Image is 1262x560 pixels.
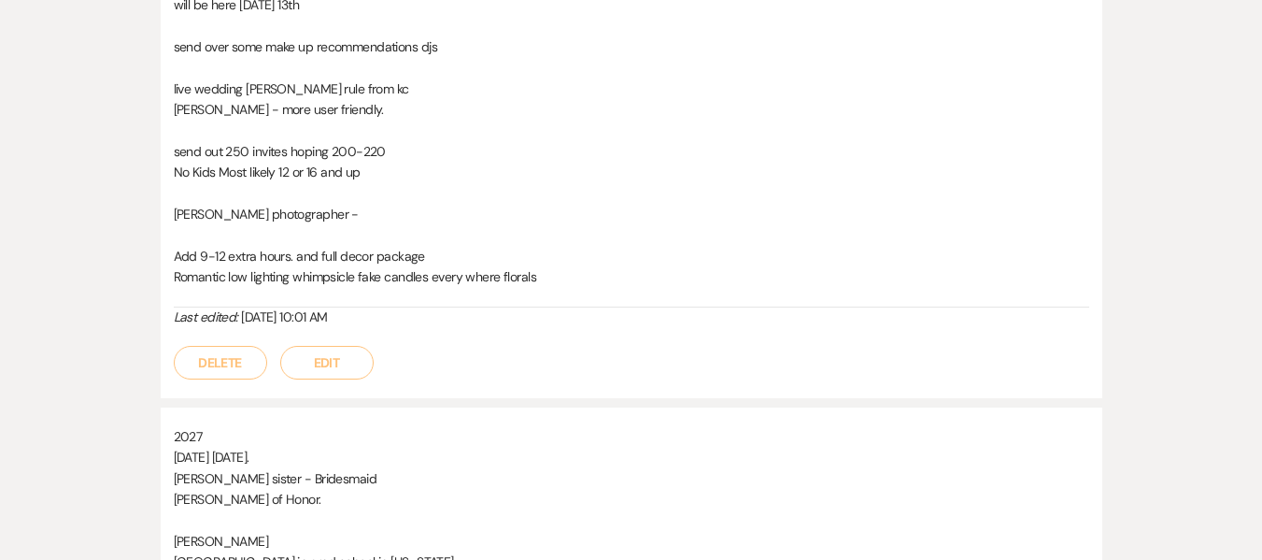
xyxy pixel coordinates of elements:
button: Edit [280,346,374,380]
p: 2027 [174,426,1089,447]
p: [PERSON_NAME] sister - Bridesmaid [174,468,1089,489]
p: send out 250 invites hoping 200-220 [174,141,1089,162]
button: Delete [174,346,267,380]
i: Last edited: [174,309,238,325]
div: [DATE] 10:01 AM [174,308,1089,327]
p: Romantic low lighting whimpsicle fake candles every where florals [174,266,1089,287]
p: No Kids Most likely 12 or 16 and up [174,162,1089,182]
p: [PERSON_NAME] of Honor. [174,489,1089,510]
p: [PERSON_NAME] - more user friendly. [174,99,1089,120]
p: Add 9-12 extra hours. and full decor package [174,246,1089,266]
p: send over some make up recommendations djs [174,36,1089,57]
p: [PERSON_NAME] photographer - [174,204,1089,224]
p: [PERSON_NAME] [174,531,1089,552]
p: live wedding [PERSON_NAME] rule from kc [174,79,1089,99]
p: [DATE] [DATE]. [174,447,1089,467]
